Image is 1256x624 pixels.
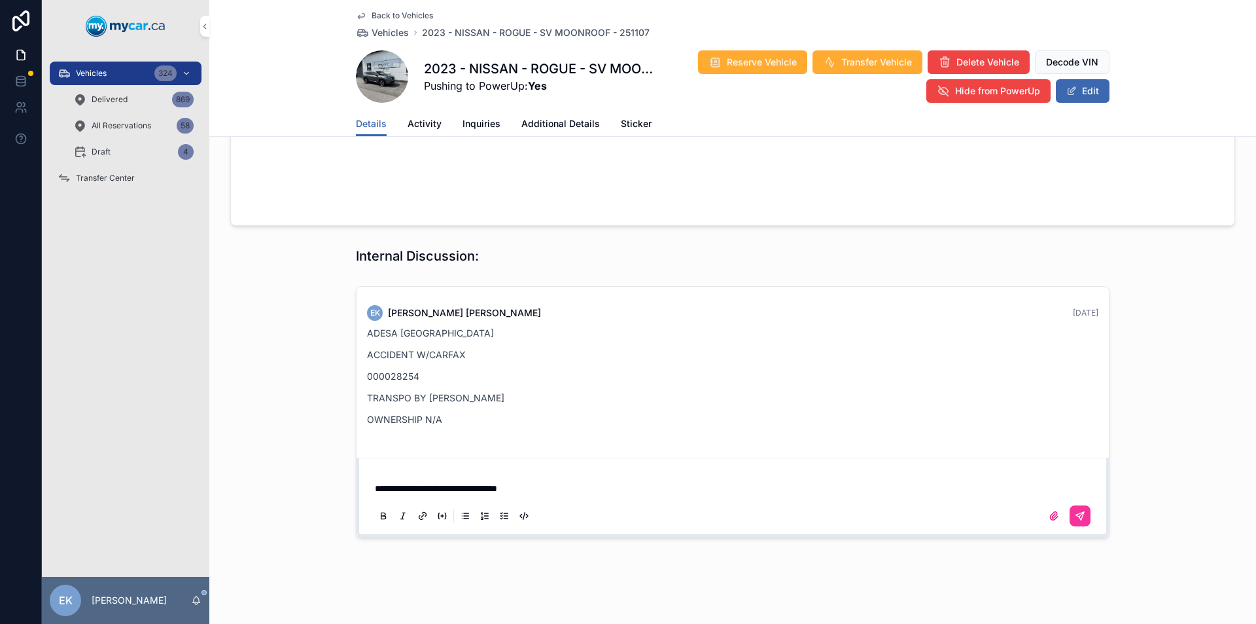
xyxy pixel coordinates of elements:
[408,117,442,130] span: Activity
[92,94,128,105] span: Delivered
[356,117,387,130] span: Details
[1073,308,1098,318] span: [DATE]
[462,112,500,138] a: Inquiries
[424,78,657,94] span: Pushing to PowerUp:
[172,92,194,107] div: 869
[841,56,912,69] span: Transfer Vehicle
[367,413,1098,426] p: OWNERSHIP N/A
[92,120,151,131] span: All Reservations
[372,26,409,39] span: Vehicles
[698,50,807,74] button: Reserve Vehicle
[356,26,409,39] a: Vehicles
[76,173,135,183] span: Transfer Center
[86,16,166,37] img: App logo
[928,50,1030,74] button: Delete Vehicle
[372,10,433,21] span: Back to Vehicles
[367,348,1098,361] p: ACCIDENT W/CARFAX
[727,56,797,69] span: Reserve Vehicle
[955,84,1040,98] span: Hide from PowerUp
[621,117,652,130] span: Sticker
[59,593,73,608] span: EK
[370,308,380,318] span: EK
[65,114,201,138] a: All Reservations58
[1035,50,1109,74] button: Decode VIN
[356,10,433,21] a: Back to Vehicles
[177,118,194,134] div: 58
[528,79,547,92] strong: Yes
[50,62,201,85] a: Vehicles324
[388,306,541,320] span: [PERSON_NAME] [PERSON_NAME]
[42,52,209,207] div: scrollable content
[422,26,650,39] a: 2023 - NISSAN - ROGUE - SV MOONROOF - 251107
[1056,79,1109,103] button: Edit
[462,117,500,130] span: Inquiries
[367,369,1098,383] p: 000028254
[812,50,922,74] button: Transfer Vehicle
[92,594,167,607] p: [PERSON_NAME]
[1046,56,1098,69] span: Decode VIN
[50,166,201,190] a: Transfer Center
[621,112,652,138] a: Sticker
[408,112,442,138] a: Activity
[521,117,600,130] span: Additional Details
[76,68,107,79] span: Vehicles
[926,79,1051,103] button: Hide from PowerUp
[154,65,177,81] div: 324
[178,144,194,160] div: 4
[356,112,387,137] a: Details
[65,140,201,164] a: Draft4
[367,326,1098,340] p: ADESA [GEOGRAPHIC_DATA]
[424,60,657,78] h1: 2023 - NISSAN - ROGUE - SV MOONROOF - 251107
[92,147,111,157] span: Draft
[367,391,1098,405] p: TRANSPO BY [PERSON_NAME]
[521,112,600,138] a: Additional Details
[65,88,201,111] a: Delivered869
[356,247,479,265] h1: Internal Discussion:
[956,56,1019,69] span: Delete Vehicle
